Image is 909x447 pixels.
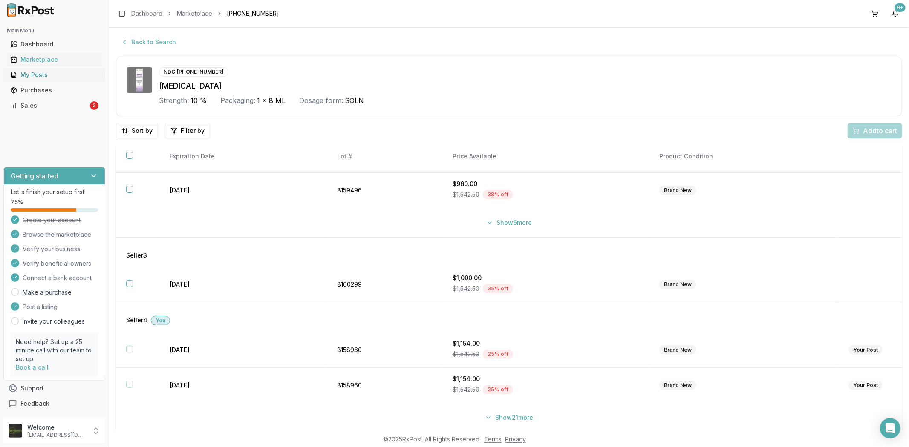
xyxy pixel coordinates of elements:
span: $1,542.50 [453,284,479,293]
div: Brand New [659,345,696,355]
span: [PHONE_NUMBER] [227,9,279,18]
button: Marketplace [3,53,105,66]
span: SOLN [345,95,364,106]
span: $1,542.50 [453,190,479,199]
span: $1,542.50 [453,350,479,358]
span: 1 x 8 ML [257,95,286,106]
a: Invite your colleagues [23,317,85,326]
a: Sales2 [7,98,102,113]
div: Brand New [659,381,696,390]
a: Dashboard [131,9,162,18]
div: 25 % off [483,385,513,394]
div: My Posts [10,71,98,79]
div: 38 % off [483,190,513,199]
a: Marketplace [177,9,212,18]
a: Book a call [16,364,49,371]
td: [DATE] [159,368,327,403]
button: Filter by [165,123,210,138]
div: 2 [90,101,98,110]
div: Marketplace [10,55,98,64]
div: You [151,316,170,325]
div: $1,000.00 [453,274,639,282]
span: Filter by [181,126,205,135]
img: User avatar [9,424,22,438]
a: My Posts [7,67,102,83]
div: Open Intercom Messenger [880,418,900,438]
a: Dashboard [7,37,102,52]
button: Show6more [481,215,537,230]
div: Your Post [848,345,883,355]
td: 8159496 [327,173,442,208]
div: 35 % off [483,284,513,293]
span: Seller 4 [126,316,147,325]
div: [MEDICAL_DATA] [159,80,892,92]
h2: Main Menu [7,27,102,34]
div: $1,154.00 [453,375,639,383]
span: Verify your business [23,245,80,253]
p: Let's finish your setup first! [11,188,98,196]
span: Browse the marketplace [23,230,91,239]
button: My Posts [3,68,105,82]
div: $1,154.00 [453,339,639,348]
button: Sales2 [3,99,105,112]
span: $1,542.50 [453,385,479,394]
div: Dashboard [10,40,98,49]
th: Price Available [442,145,649,168]
th: Product Condition [649,145,838,168]
button: Back to Search [116,34,181,50]
span: 75 % [11,198,23,206]
button: Dashboard [3,37,105,51]
div: Brand New [659,280,696,289]
p: Need help? Set up a 25 minute call with our team to set up. [16,338,93,363]
a: Terms [484,436,502,443]
a: Privacy [505,436,526,443]
nav: breadcrumb [131,9,279,18]
div: 9+ [895,3,906,12]
div: 25 % off [483,350,513,359]
div: Packaging: [220,95,255,106]
span: Seller 3 [126,251,147,260]
a: Make a purchase [23,288,72,297]
div: Strength: [159,95,189,106]
a: Purchases [7,83,102,98]
td: [DATE] [159,173,327,208]
span: Post a listing [23,303,58,311]
td: [DATE] [159,332,327,368]
button: Feedback [3,396,105,411]
span: Verify beneficial owners [23,259,91,268]
a: Marketplace [7,52,102,67]
button: 9+ [889,7,902,20]
th: Lot # [327,145,442,168]
th: Expiration Date [159,145,327,168]
button: Sort by [116,123,158,138]
td: [DATE] [159,267,327,302]
td: 8160299 [327,267,442,302]
td: 8158960 [327,332,442,368]
div: Dosage form: [299,95,343,106]
span: Create your account [23,216,81,224]
span: 10 % [190,95,207,106]
p: Welcome [27,423,87,432]
h3: Getting started [11,171,58,181]
img: Jublia 10 % SOLN [127,67,152,93]
div: Purchases [10,86,98,95]
span: Sort by [132,126,153,135]
button: Support [3,381,105,396]
div: $960.00 [453,180,639,188]
img: RxPost Logo [3,3,58,17]
div: Your Post [848,381,883,390]
div: Sales [10,101,88,110]
td: 8158960 [327,368,442,403]
div: Brand New [659,186,696,195]
button: Show21more [480,410,538,425]
div: NDC: [PHONE_NUMBER] [159,67,228,77]
span: Connect a bank account [23,274,92,282]
span: Feedback [20,399,49,408]
button: Purchases [3,83,105,97]
p: [EMAIL_ADDRESS][DOMAIN_NAME] [27,432,87,438]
